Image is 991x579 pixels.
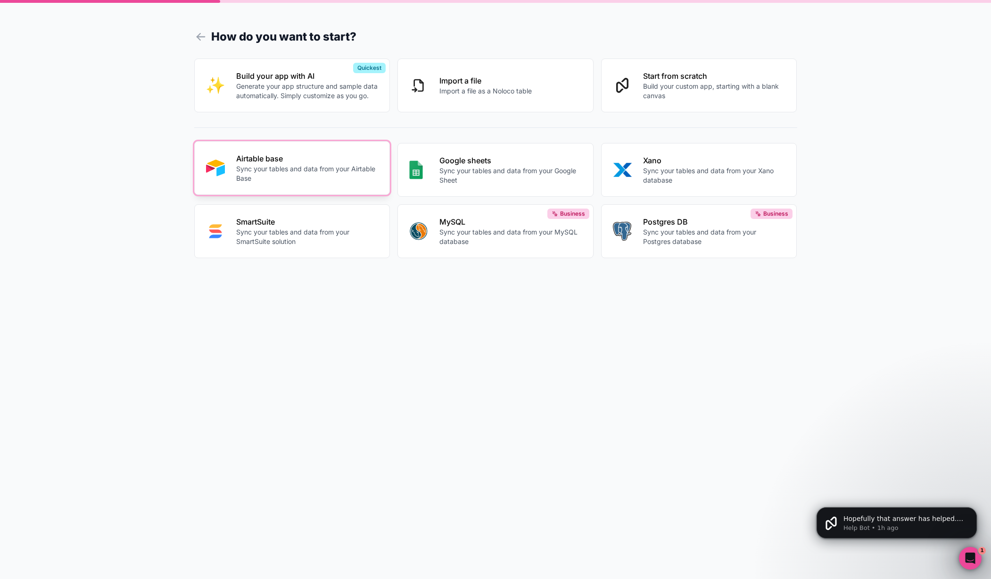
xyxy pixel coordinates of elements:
[194,59,390,112] button: INTERNAL_WITH_AIBuild your app with AIGenerate your app structure and sample data automatically. ...
[560,210,585,218] span: Business
[206,76,225,95] img: INTERNAL_WITH_AI
[194,141,390,195] button: AIRTABLEAirtable baseSync your tables and data from your Airtable Base
[206,159,225,177] img: AIRTABLE
[236,70,379,82] p: Build your app with AI
[643,216,785,227] p: Postgres DB
[643,166,785,185] p: Sync your tables and data from your Xano database
[613,160,632,179] img: XANO
[763,210,788,218] span: Business
[353,63,386,73] div: Quickest
[643,70,785,82] p: Start from scratch
[236,153,379,164] p: Airtable base
[397,204,594,258] button: MYSQLMySQLSync your tables and data from your MySQL databaseBusiness
[236,216,379,227] p: SmartSuite
[439,166,582,185] p: Sync your tables and data from your Google Sheet
[601,143,797,197] button: XANOXanoSync your tables and data from your Xano database
[802,487,991,554] iframe: Intercom notifications message
[236,164,379,183] p: Sync your tables and data from your Airtable Base
[236,227,379,246] p: Sync your tables and data from your SmartSuite solution
[439,86,532,96] p: Import a file as a Noloco table
[439,227,582,246] p: Sync your tables and data from your MySQL database
[236,82,379,101] p: Generate your app structure and sample data automatically. Simply customize as you go.
[439,216,582,227] p: MySQL
[397,59,594,112] button: Import a fileImport a file as a Noloco table
[613,222,631,241] img: POSTGRES
[601,204,797,258] button: POSTGRESPostgres DBSync your tables and data from your Postgres databaseBusiness
[643,155,785,166] p: Xano
[978,547,986,554] span: 1
[409,222,428,241] img: MYSQL
[439,75,532,86] p: Import a file
[439,155,582,166] p: Google sheets
[397,143,594,197] button: GOOGLE_SHEETSGoogle sheetsSync your tables and data from your Google Sheet
[206,222,225,241] img: SMART_SUITE
[409,160,423,179] img: GOOGLE_SHEETS
[194,204,390,258] button: SMART_SUITESmartSuiteSync your tables and data from your SmartSuite solution
[601,59,797,112] button: Start from scratchBuild your custom app, starting with a blank canvas
[643,227,785,246] p: Sync your tables and data from your Postgres database
[959,547,982,570] iframe: Intercom live chat
[194,28,797,45] h1: How do you want to start?
[643,82,785,101] p: Build your custom app, starting with a blank canvas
